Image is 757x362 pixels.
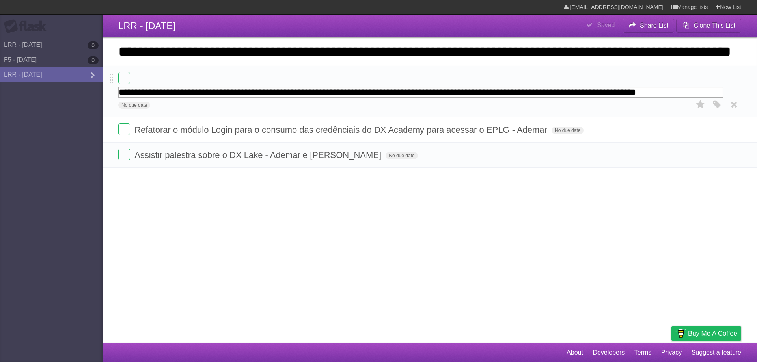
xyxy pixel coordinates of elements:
[134,125,549,135] span: Refatorar o módulo Login para o consumo das credênciais do DX Academy para acessar o EPLG - Ademar
[661,345,682,360] a: Privacy
[597,22,615,28] b: Saved
[623,19,675,33] button: Share List
[593,345,625,360] a: Developers
[134,150,383,160] span: Assistir palestra sobre o DX Lake - Ademar e [PERSON_NAME]
[692,345,741,360] a: Suggest a feature
[640,22,668,29] b: Share List
[676,19,741,33] button: Clone This List
[118,20,175,31] span: LRR - [DATE]
[688,327,737,340] span: Buy me a coffee
[634,345,652,360] a: Terms
[671,326,741,341] a: Buy me a coffee
[118,72,130,84] label: Done
[694,22,735,29] b: Clone This List
[552,127,584,134] span: No due date
[386,152,418,159] span: No due date
[88,56,99,64] b: 0
[118,102,150,109] span: No due date
[118,123,130,135] label: Done
[88,41,99,49] b: 0
[4,19,51,33] div: Flask
[675,327,686,340] img: Buy me a coffee
[693,98,708,111] label: Star task
[118,149,130,160] label: Done
[567,345,583,360] a: About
